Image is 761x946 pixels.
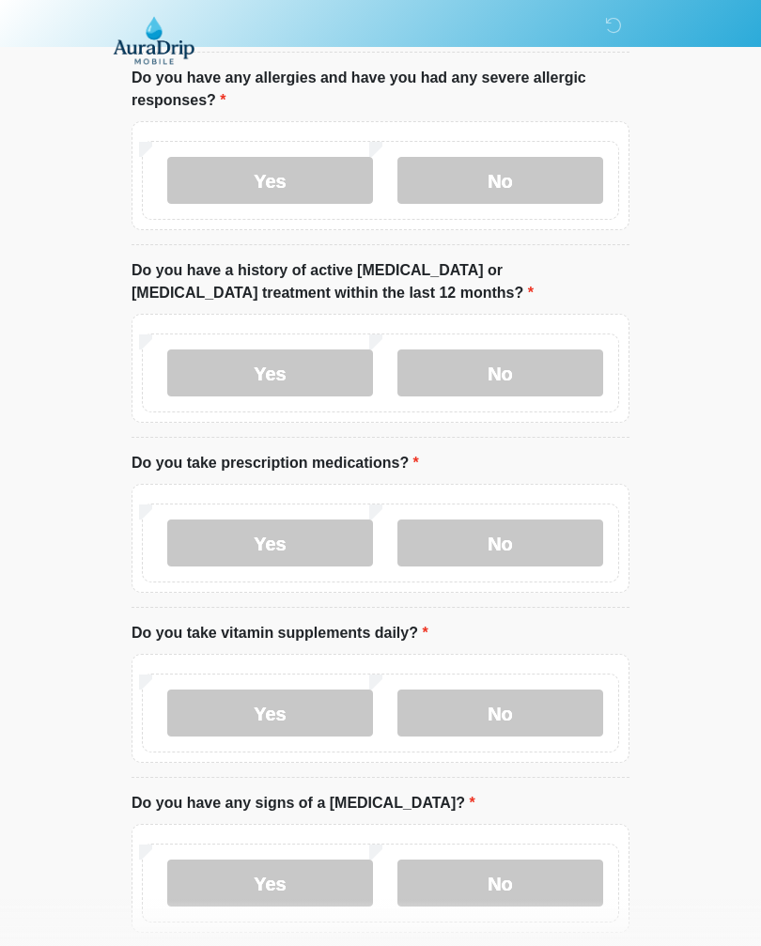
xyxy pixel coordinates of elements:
label: No [397,157,603,204]
label: No [397,690,603,737]
label: Yes [167,690,373,737]
label: Do you have any allergies and have you had any severe allergic responses? [132,67,629,112]
label: No [397,860,603,907]
label: Yes [167,860,373,907]
img: AuraDrip Mobile Logo [113,14,194,65]
label: Do you take prescription medications? [132,452,419,474]
label: Do you take vitamin supplements daily? [132,622,428,644]
label: No [397,349,603,396]
label: No [397,520,603,566]
label: Yes [167,157,373,204]
label: Do you have a history of active [MEDICAL_DATA] or [MEDICAL_DATA] treatment within the last 12 mon... [132,259,629,304]
label: Yes [167,349,373,396]
label: Do you have any signs of a [MEDICAL_DATA]? [132,792,475,814]
label: Yes [167,520,373,566]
